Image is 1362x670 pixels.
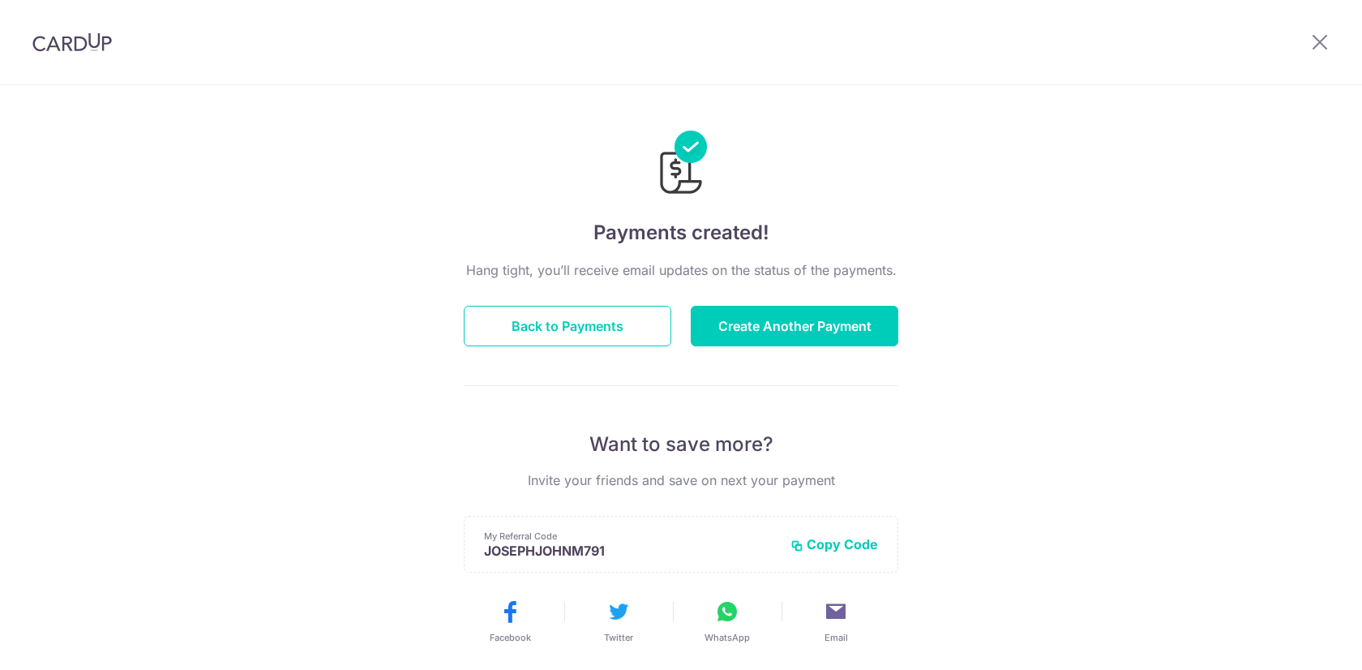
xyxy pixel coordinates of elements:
[32,32,112,52] img: CardUp
[824,631,848,644] span: Email
[484,530,777,543] p: My Referral Code
[464,218,898,247] h4: Payments created!
[484,543,777,559] p: JOSEPHJOHNM791
[788,599,884,644] button: Email
[679,599,775,644] button: WhatsApp
[464,306,671,346] button: Back to Payments
[691,306,898,346] button: Create Another Payment
[655,131,707,199] img: Payments
[464,260,898,280] p: Hang tight, you’ll receive email updates on the status of the payments.
[571,599,666,644] button: Twitter
[705,631,750,644] span: WhatsApp
[462,599,558,644] button: Facebook
[464,432,898,457] p: Want to save more?
[790,536,878,552] button: Copy Code
[464,470,898,490] p: Invite your friends and save on next your payment
[604,631,633,644] span: Twitter
[490,631,531,644] span: Facebook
